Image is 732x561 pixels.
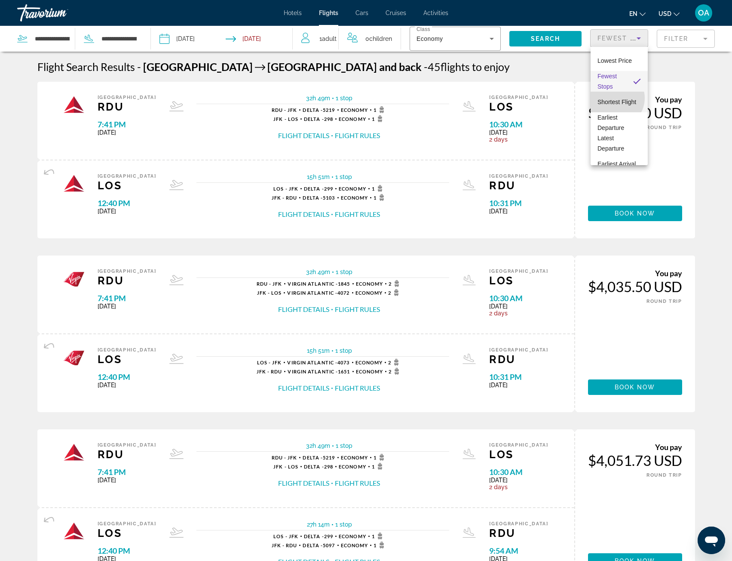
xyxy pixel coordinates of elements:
div: Sort by [591,47,648,165]
iframe: Button to launch messaging window [698,527,725,554]
span: Earliest Departure [597,114,624,131]
span: Lowest Price [597,57,632,64]
span: Fewest Stops [597,73,617,90]
span: Earliest Arrival [597,160,636,167]
span: Latest Departure [597,135,624,152]
span: Shortest Flight [597,99,636,105]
